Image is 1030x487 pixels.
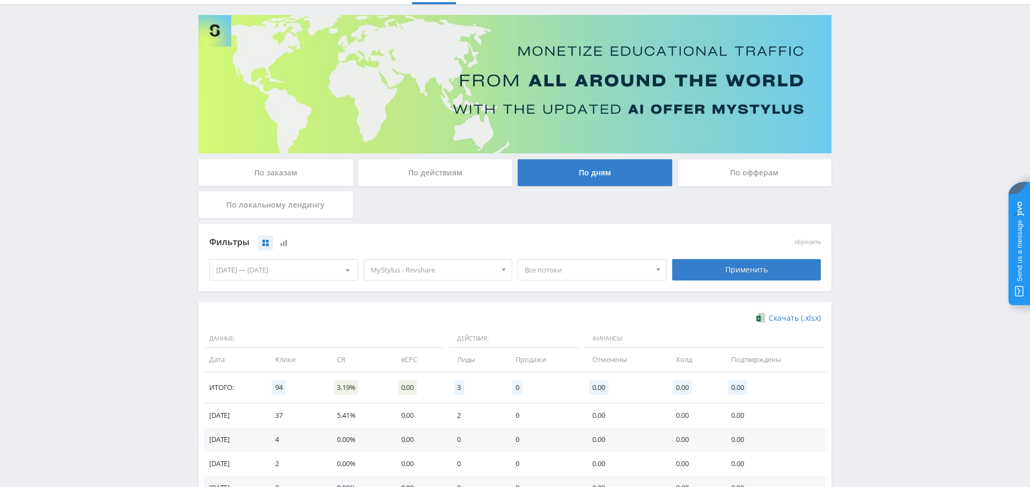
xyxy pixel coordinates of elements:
td: Отменены [582,348,665,372]
td: 0.00 [391,452,447,476]
td: eCPC [391,348,447,372]
td: Холд [665,348,720,372]
span: 0.00 [398,380,417,395]
div: Фильтры [209,234,667,250]
img: xlsx [756,312,766,323]
td: Клики [264,348,326,372]
td: 0 [446,452,505,476]
td: 0.00 [582,427,665,452]
td: 5.41% [326,403,390,427]
span: 0.00 [589,380,608,395]
td: 0.00 [391,427,447,452]
div: По локальному лендингу [198,191,353,218]
div: По действиям [358,159,513,186]
div: Применить [672,259,821,281]
td: 0 [505,403,582,427]
td: 0.00 [720,452,826,476]
td: 0.00 [720,427,826,452]
span: 94 [272,380,286,395]
td: Подтверждены [720,348,826,372]
td: 0.00 [665,452,720,476]
td: 2 [446,403,505,427]
div: По офферам [678,159,832,186]
td: CR [326,348,390,372]
td: Итого: [204,372,264,403]
span: Финансы: [584,330,823,348]
td: 0.00 [582,403,665,427]
td: Лиды [446,348,505,372]
span: 3.19% [334,380,358,395]
span: Все потоки [525,260,650,280]
td: 0.00 [665,403,720,427]
span: 0.00 [728,380,747,395]
td: 0 [505,452,582,476]
td: 2 [264,452,326,476]
td: 0.00 [391,403,447,427]
td: 0 [446,427,505,452]
span: 3 [454,380,464,395]
td: 0.00 [720,403,826,427]
td: [DATE] [204,403,264,427]
span: Действия: [449,330,579,348]
button: сбросить [794,239,821,246]
td: 0.00% [326,427,390,452]
div: По дням [518,159,672,186]
span: 0.00 [673,380,691,395]
td: 0.00% [326,452,390,476]
td: 37 [264,403,326,427]
td: Дата [204,348,264,372]
span: Данные: [204,330,444,348]
div: [DATE] — [DATE] [210,260,358,280]
img: Banner [198,15,832,153]
td: Продажи [505,348,582,372]
span: 0 [512,380,523,395]
td: [DATE] [204,427,264,452]
td: [DATE] [204,452,264,476]
span: MyStylus - Revshare [371,260,496,280]
div: По заказам [198,159,353,186]
span: Скачать (.xlsx) [769,314,821,322]
a: Скачать (.xlsx) [756,313,821,323]
td: 0.00 [582,452,665,476]
td: 0 [505,427,582,452]
td: 4 [264,427,326,452]
td: 0.00 [665,427,720,452]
